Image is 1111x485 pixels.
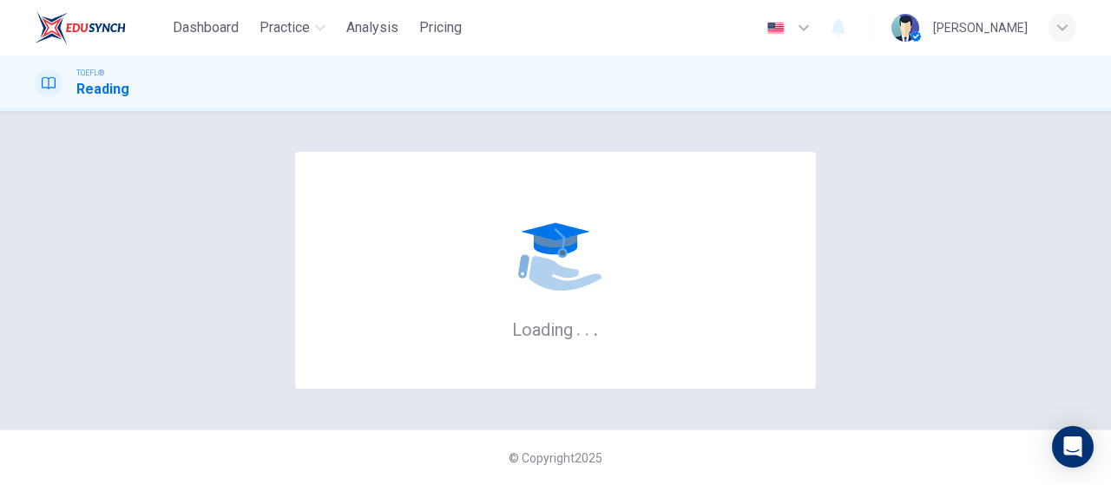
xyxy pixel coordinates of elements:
[933,17,1028,38] div: [PERSON_NAME]
[765,22,786,35] img: en
[593,313,599,342] h6: .
[35,10,126,45] img: EduSynch logo
[253,12,332,43] button: Practice
[891,14,919,42] img: Profile picture
[173,17,239,38] span: Dashboard
[1052,426,1094,468] div: Open Intercom Messenger
[166,12,246,43] button: Dashboard
[509,451,602,465] span: © Copyright 2025
[584,313,590,342] h6: .
[346,17,398,38] span: Analysis
[412,12,469,43] button: Pricing
[35,10,166,45] a: EduSynch logo
[419,17,462,38] span: Pricing
[512,318,599,340] h6: Loading
[575,313,582,342] h6: .
[76,67,104,79] span: TOEFL®
[76,79,129,100] h1: Reading
[260,17,310,38] span: Practice
[339,12,405,43] button: Analysis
